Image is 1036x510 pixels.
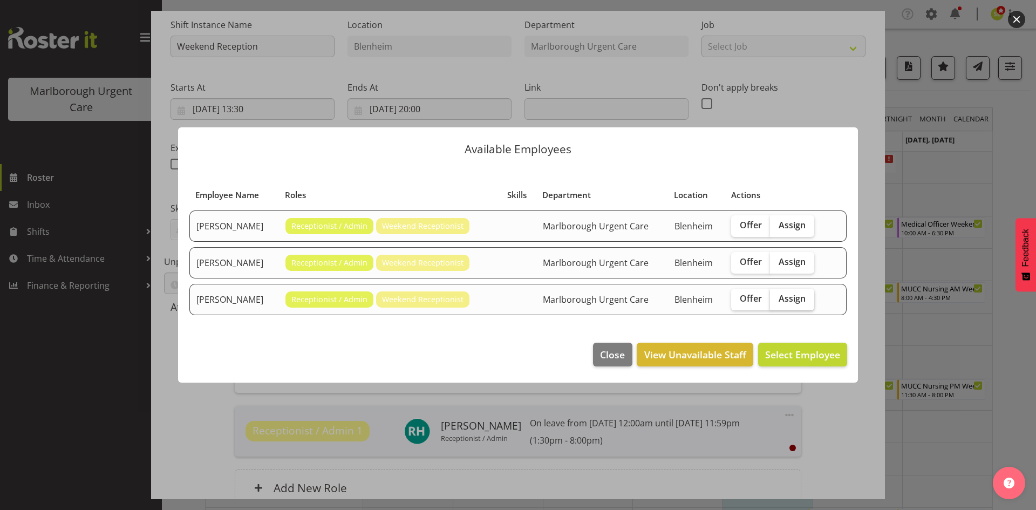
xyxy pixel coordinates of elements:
[543,220,649,232] span: Marlborough Urgent Care
[779,220,806,230] span: Assign
[1015,218,1036,291] button: Feedback - Show survey
[189,247,279,278] td: [PERSON_NAME]
[195,189,259,201] span: Employee Name
[740,256,762,267] span: Offer
[740,220,762,230] span: Offer
[731,189,760,201] span: Actions
[189,284,279,315] td: [PERSON_NAME]
[291,257,367,269] span: Receptionist / Admin
[189,144,847,155] p: Available Employees
[543,257,649,269] span: Marlborough Urgent Care
[593,343,632,366] button: Close
[189,210,279,242] td: [PERSON_NAME]
[542,189,591,201] span: Department
[740,293,762,304] span: Offer
[674,189,708,201] span: Location
[291,220,367,232] span: Receptionist / Admin
[382,294,464,305] span: Weekend Receptionist
[637,343,753,366] button: View Unavailable Staff
[779,256,806,267] span: Assign
[674,294,713,305] span: Blenheim
[285,189,306,201] span: Roles
[644,348,746,362] span: View Unavailable Staff
[600,348,625,362] span: Close
[1021,229,1031,267] span: Feedback
[382,220,464,232] span: Weekend Receptionist
[382,257,464,269] span: Weekend Receptionist
[507,189,527,201] span: Skills
[765,348,840,361] span: Select Employee
[758,343,847,366] button: Select Employee
[1004,478,1014,488] img: help-xxl-2.png
[674,220,713,232] span: Blenheim
[291,294,367,305] span: Receptionist / Admin
[674,257,713,269] span: Blenheim
[543,294,649,305] span: Marlborough Urgent Care
[779,293,806,304] span: Assign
